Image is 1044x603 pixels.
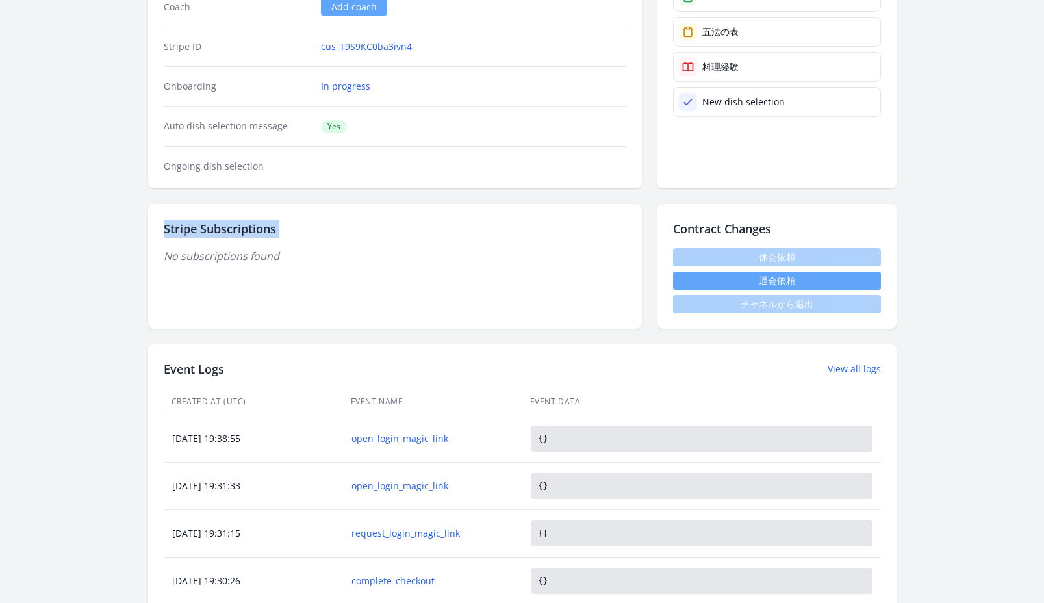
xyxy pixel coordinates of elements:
dt: Auto dish selection message [164,120,311,133]
a: request_login_magic_link [351,527,514,540]
pre: {} [531,426,872,452]
dt: Stripe ID [164,40,311,53]
a: complete_checkout [351,574,514,587]
a: cus_T9S9KC0ba3ivn4 [321,40,412,53]
a: New dish selection [673,87,881,117]
div: [DATE] 19:31:15 [164,527,342,540]
h2: Contract Changes [673,220,881,238]
a: 料理経験 [673,52,881,82]
div: 料理経験 [702,60,739,73]
a: View all logs [828,363,881,376]
pre: {} [531,473,872,499]
h2: Event Logs [164,360,224,378]
div: [DATE] 19:30:26 [164,574,342,587]
div: [DATE] 19:31:33 [164,480,342,493]
pre: {} [531,568,872,594]
a: open_login_magic_link [351,480,514,493]
pre: {} [531,520,872,546]
span: Yes [321,120,347,133]
span: 休会依頼 [673,248,881,266]
span: チャネルから退出 [673,295,881,313]
dt: Ongoing dish selection [164,160,311,173]
a: In progress [321,80,370,93]
th: Created At (UTC) [164,389,343,415]
div: New dish selection [702,96,785,109]
button: 退会依頼 [673,272,881,290]
div: 五法の表 [702,25,739,38]
th: Event Data [522,389,881,415]
p: No subscriptions found [164,248,626,264]
div: [DATE] 19:38:55 [164,432,342,445]
a: open_login_magic_link [351,432,514,445]
dt: Coach [164,1,311,14]
a: 五法の表 [673,17,881,47]
h2: Stripe Subscriptions [164,220,626,238]
th: Event Name [343,389,522,415]
dt: Onboarding [164,80,311,93]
